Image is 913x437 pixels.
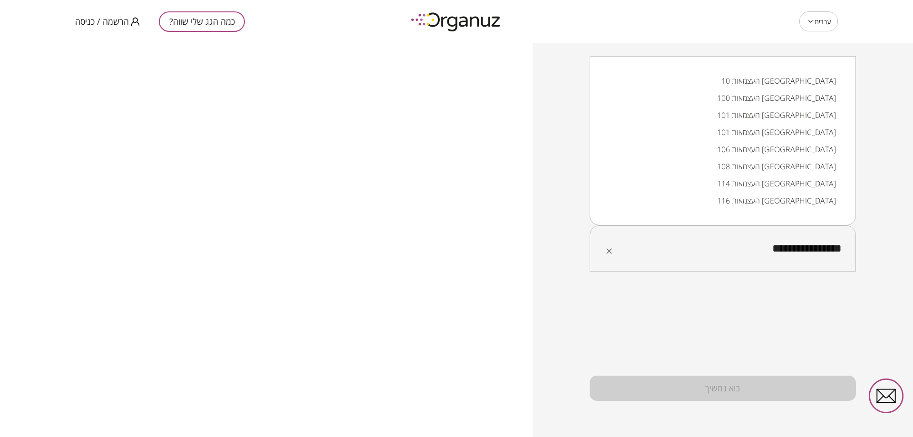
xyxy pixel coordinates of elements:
li: העצמאות 116 [GEOGRAPHIC_DATA] [602,192,844,209]
li: העצמאות 108 [GEOGRAPHIC_DATA] [602,158,844,175]
li: העצמאות 10 [GEOGRAPHIC_DATA] [602,72,844,89]
button: Clear [602,244,616,258]
button: הרשמה / כניסה [75,16,140,28]
li: העצמאות 101 [GEOGRAPHIC_DATA] [602,124,844,141]
span: הרשמה / כניסה [75,17,129,26]
button: כמה הגג שלי שווה? [159,11,245,32]
li: העצמאות 106 [GEOGRAPHIC_DATA] [602,141,844,158]
li: העצמאות 100 [GEOGRAPHIC_DATA] [602,89,844,107]
div: עברית [799,8,838,35]
img: logo [404,9,509,35]
li: העצמאות 101 [GEOGRAPHIC_DATA] [602,107,844,124]
li: העצמאות 114 [GEOGRAPHIC_DATA] [602,175,844,192]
